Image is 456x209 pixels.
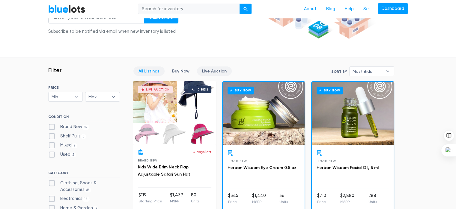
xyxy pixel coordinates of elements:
[48,171,120,177] h6: CATEGORY
[252,192,266,204] li: $1,440
[48,124,90,130] label: Brand New
[279,199,288,204] p: Units
[223,82,305,145] a: Buy Now
[70,152,76,157] span: 2
[228,87,254,94] h6: Buy Now
[48,115,120,121] h6: CONDITION
[48,28,178,35] div: Subscribe to be notified via email when new inventory is listed.
[138,159,157,162] span: Brand New
[48,133,86,140] label: Shelf Pulls
[48,180,120,193] label: Clothing, Shoes & Accessories
[139,192,162,204] li: $119
[48,151,76,158] label: Used
[82,197,90,201] span: 14
[340,199,354,204] p: MSRP
[317,192,326,204] li: $710
[85,188,91,192] span: 66
[197,66,232,76] a: Live Auction
[359,3,375,15] a: Sell
[139,198,162,204] p: Starting Price
[321,3,340,15] a: Blog
[133,81,216,144] a: Live Auction 0 bids
[70,92,82,101] b: ▾
[317,159,336,163] span: Brand New
[368,199,377,204] p: Units
[198,88,208,91] div: 0 bids
[72,143,78,148] span: 2
[228,165,296,170] a: Herban Wisdom Eye Cream 0.5 oz
[107,92,120,101] b: ▾
[52,92,71,101] span: Min
[88,92,108,101] span: Max
[252,199,266,204] p: MSRP
[228,199,238,204] p: Price
[167,66,195,76] a: Buy Now
[228,159,247,163] span: Brand New
[82,125,90,130] span: 82
[48,195,90,202] label: Electronics
[378,3,408,14] a: Dashboard
[138,4,240,14] input: Search for inventory
[279,192,288,204] li: 36
[299,3,321,15] a: About
[48,142,78,149] label: Mixed
[170,198,183,204] p: MSRP
[353,67,383,76] span: Most Bids
[191,198,199,204] p: Units
[317,199,326,204] p: Price
[170,192,183,204] li: $1,439
[331,69,347,74] label: Sort By
[340,192,354,204] li: $2,880
[191,192,199,204] li: 80
[133,66,165,76] a: All Listings
[193,149,211,155] p: 4 days left
[317,87,343,94] h6: Buy Now
[48,5,85,13] a: BlueLots
[48,66,62,74] h3: Filter
[48,85,120,90] h6: PRICE
[228,192,238,204] li: $345
[368,192,377,204] li: 288
[146,88,170,91] div: Live Auction
[317,165,379,170] a: Herban Wisdom Facial Oil, 5 ml
[381,67,394,76] b: ▾
[312,82,394,145] a: Buy Now
[340,3,359,15] a: Help
[81,134,86,139] span: 3
[138,164,190,177] a: Kids Wide Brim Neck Flap Adjustable Safari Sun Hat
